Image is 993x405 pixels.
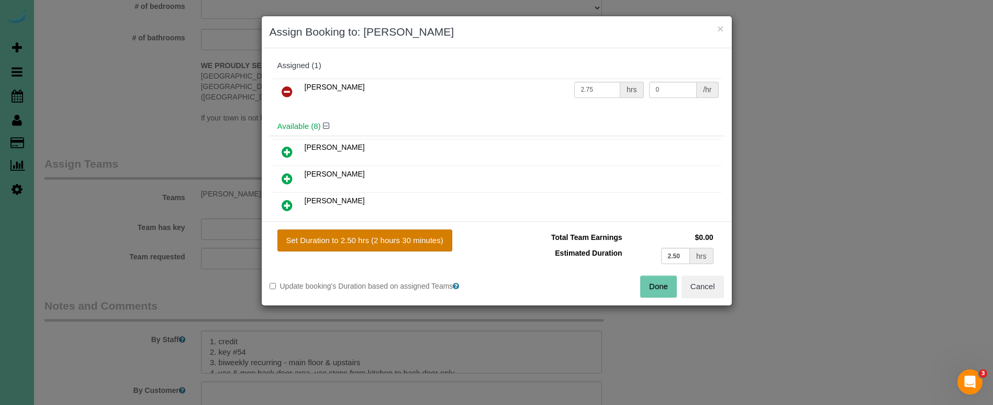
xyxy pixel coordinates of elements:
[270,24,724,40] h3: Assign Booking to: [PERSON_NAME]
[957,369,983,395] iframe: Intercom live chat
[717,23,723,34] button: ×
[682,276,724,298] button: Cancel
[555,249,622,257] span: Estimated Duration
[505,229,625,245] td: Total Team Earnings
[305,170,365,178] span: [PERSON_NAME]
[277,122,716,131] h4: Available (8)
[697,82,718,98] div: /hr
[305,196,365,205] span: [PERSON_NAME]
[270,281,489,291] label: Update booking's Duration based on assigned Teams
[625,229,716,245] td: $0.00
[277,61,716,70] div: Assigned (1)
[640,276,677,298] button: Done
[305,83,365,91] span: [PERSON_NAME]
[270,283,276,289] input: Update booking's Duration based on assigned Teams
[979,369,987,378] span: 3
[277,229,452,251] button: Set Duration to 2.50 hrs (2 hours 30 minutes)
[690,248,713,264] div: hrs
[305,143,365,151] span: [PERSON_NAME]
[620,82,643,98] div: hrs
